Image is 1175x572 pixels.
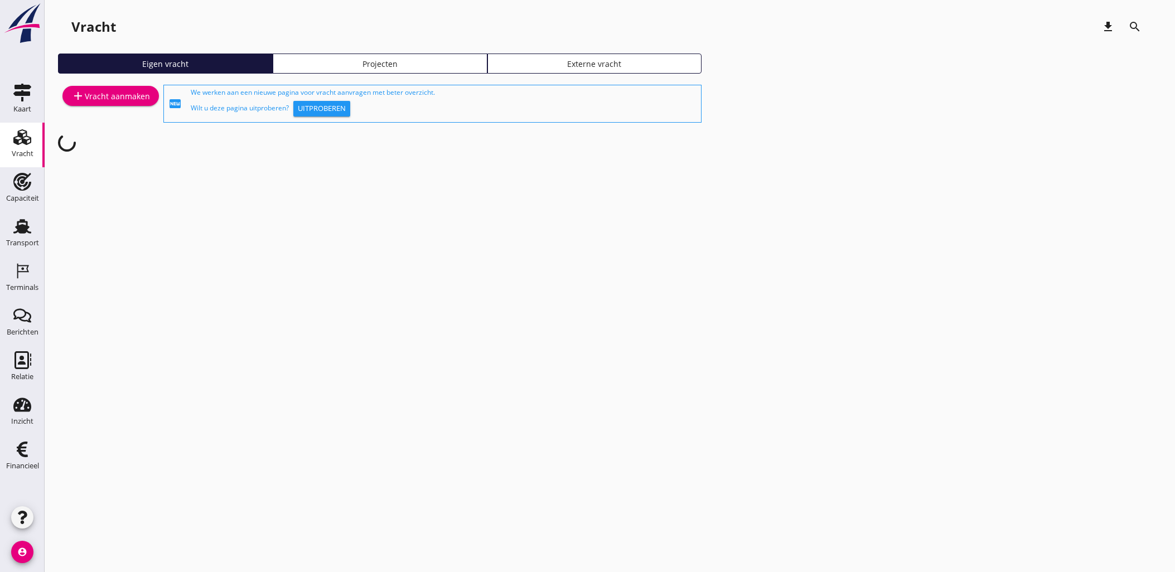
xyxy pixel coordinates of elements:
[71,18,116,36] div: Vracht
[58,54,273,74] a: Eigen vracht
[6,462,39,469] div: Financieel
[13,105,31,113] div: Kaart
[273,54,487,74] a: Projecten
[12,150,33,157] div: Vracht
[1101,20,1115,33] i: download
[2,3,42,44] img: logo-small.a267ee39.svg
[71,89,85,103] i: add
[168,97,182,110] i: fiber_new
[191,88,697,120] div: We werken aan een nieuwe pagina voor vracht aanvragen met beter overzicht. Wilt u deze pagina uit...
[298,103,346,114] div: Uitproberen
[487,54,702,74] a: Externe vracht
[7,328,38,336] div: Berichten
[63,58,268,70] div: Eigen vracht
[11,418,33,425] div: Inzicht
[6,195,39,202] div: Capaciteit
[6,239,39,246] div: Transport
[11,541,33,563] i: account_circle
[62,86,159,106] a: Vracht aanmaken
[6,284,38,291] div: Terminals
[492,58,697,70] div: Externe vracht
[1128,20,1142,33] i: search
[71,89,150,103] div: Vracht aanmaken
[278,58,482,70] div: Projecten
[293,101,350,117] button: Uitproberen
[11,373,33,380] div: Relatie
